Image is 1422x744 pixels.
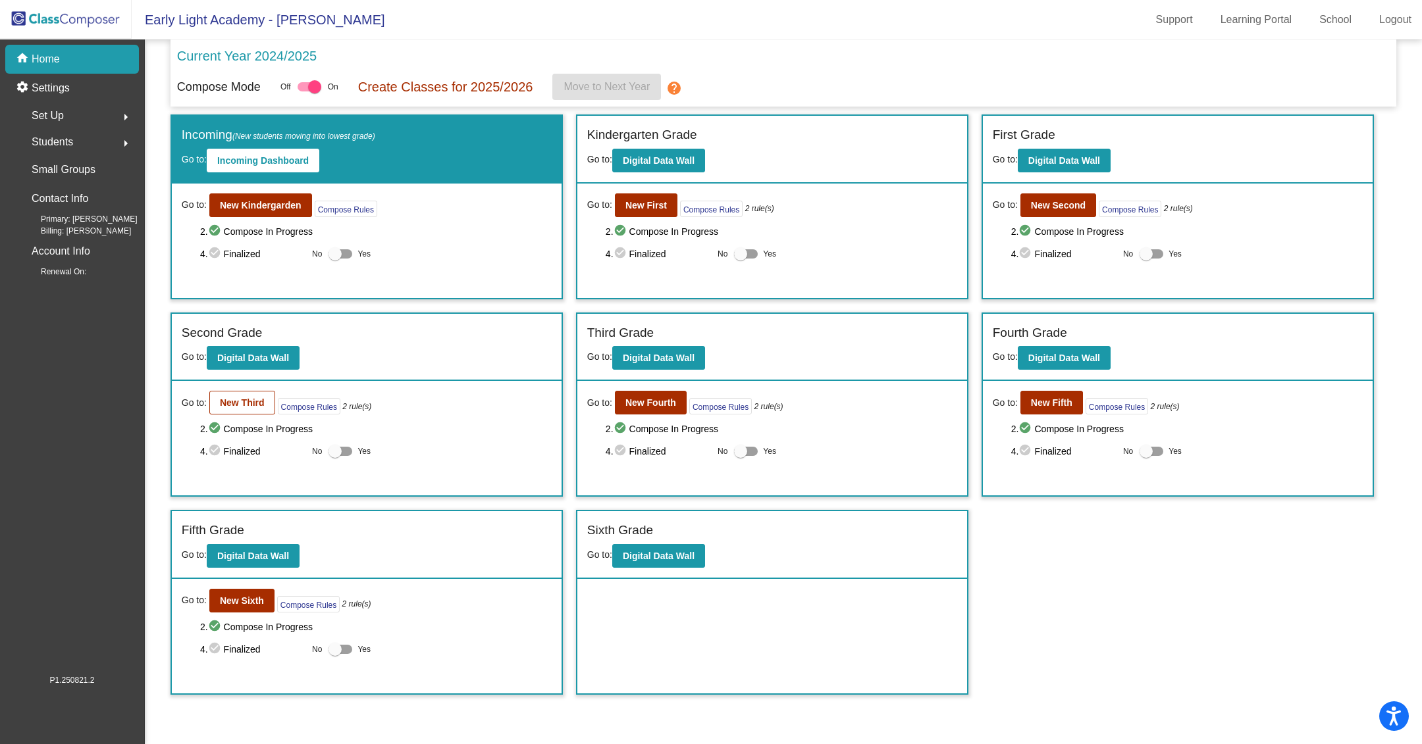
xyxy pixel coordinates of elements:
[342,401,371,412] i: 2 rule(s)
[1031,397,1072,408] b: New Fifth
[615,193,677,217] button: New First
[177,78,261,96] p: Compose Mode
[32,189,88,208] p: Contact Info
[16,51,32,67] mat-icon: home
[182,154,207,164] span: Go to:
[993,351,1018,362] span: Go to:
[1169,443,1182,459] span: Yes
[20,225,131,237] span: Billing: [PERSON_NAME]
[587,396,612,410] span: Go to:
[614,224,629,239] mat-icon: check_circle
[1309,9,1362,30] a: School
[118,136,134,151] mat-icon: arrow_right
[200,641,305,657] span: 4. Finalized
[1031,200,1086,211] b: New Second
[182,126,375,145] label: Incoming
[718,248,727,260] span: No
[182,549,207,560] span: Go to:
[1020,193,1096,217] button: New Second
[208,246,224,262] mat-icon: check_circle
[278,398,340,414] button: Compose Rules
[182,396,207,410] span: Go to:
[182,593,207,607] span: Go to:
[16,80,32,96] mat-icon: settings
[1028,155,1100,166] b: Digital Data Wall
[200,619,552,635] span: 2. Compose In Progress
[612,544,705,568] button: Digital Data Wall
[342,598,371,610] i: 2 rule(s)
[1164,203,1193,214] i: 2 rule(s)
[232,132,375,141] span: (New students moving into lowest grade)
[217,155,309,166] b: Incoming Dashboard
[208,421,224,437] mat-icon: check_circle
[615,391,687,414] button: New Fourth
[277,596,340,612] button: Compose Rules
[1123,445,1133,457] span: No
[587,351,612,362] span: Go to:
[209,589,275,612] button: New Sixth
[1210,9,1303,30] a: Learning Portal
[357,443,371,459] span: Yes
[606,421,957,437] span: 2. Compose In Progress
[623,353,695,363] b: Digital Data Wall
[182,324,263,343] label: Second Grade
[32,51,60,67] p: Home
[208,224,224,239] mat-icon: check_circle
[1018,346,1111,370] button: Digital Data Wall
[587,324,654,343] label: Third Grade
[587,154,612,164] span: Go to:
[200,443,305,459] span: 4. Finalized
[315,201,377,217] button: Compose Rules
[625,200,667,211] b: New First
[1123,248,1133,260] span: No
[32,80,70,96] p: Settings
[623,551,695,561] b: Digital Data Wall
[20,213,138,225] span: Primary: [PERSON_NAME]
[200,224,552,239] span: 2. Compose In Progress
[357,246,371,262] span: Yes
[614,443,629,459] mat-icon: check_circle
[1086,398,1148,414] button: Compose Rules
[993,154,1018,164] span: Go to:
[587,549,612,560] span: Go to:
[745,203,774,214] i: 2 rule(s)
[1151,401,1180,412] i: 2 rule(s)
[217,551,289,561] b: Digital Data Wall
[280,81,291,93] span: Off
[614,421,629,437] mat-icon: check_circle
[220,397,265,408] b: New Third
[207,149,319,172] button: Incoming Dashboard
[689,398,752,414] button: Compose Rules
[357,641,371,657] span: Yes
[993,324,1067,343] label: Fourth Grade
[118,109,134,125] mat-icon: arrow_right
[666,80,682,96] mat-icon: help
[200,246,305,262] span: 4. Finalized
[32,242,90,260] p: Account Info
[1369,9,1422,30] a: Logout
[1011,246,1117,262] span: 4. Finalized
[208,443,224,459] mat-icon: check_circle
[1099,201,1161,217] button: Compose Rules
[20,266,86,278] span: Renewal On:
[754,401,783,412] i: 2 rule(s)
[614,246,629,262] mat-icon: check_circle
[1018,149,1111,172] button: Digital Data Wall
[328,81,338,93] span: On
[1018,224,1034,239] mat-icon: check_circle
[32,133,73,151] span: Students
[207,346,300,370] button: Digital Data Wall
[1011,443,1117,459] span: 4. Finalized
[993,396,1018,410] span: Go to:
[587,198,612,212] span: Go to:
[312,248,322,260] span: No
[217,353,289,363] b: Digital Data Wall
[1018,421,1034,437] mat-icon: check_circle
[182,198,207,212] span: Go to:
[220,595,264,606] b: New Sixth
[612,346,705,370] button: Digital Data Wall
[1145,9,1203,30] a: Support
[358,77,533,97] p: Create Classes for 2025/2026
[763,443,776,459] span: Yes
[993,126,1055,145] label: First Grade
